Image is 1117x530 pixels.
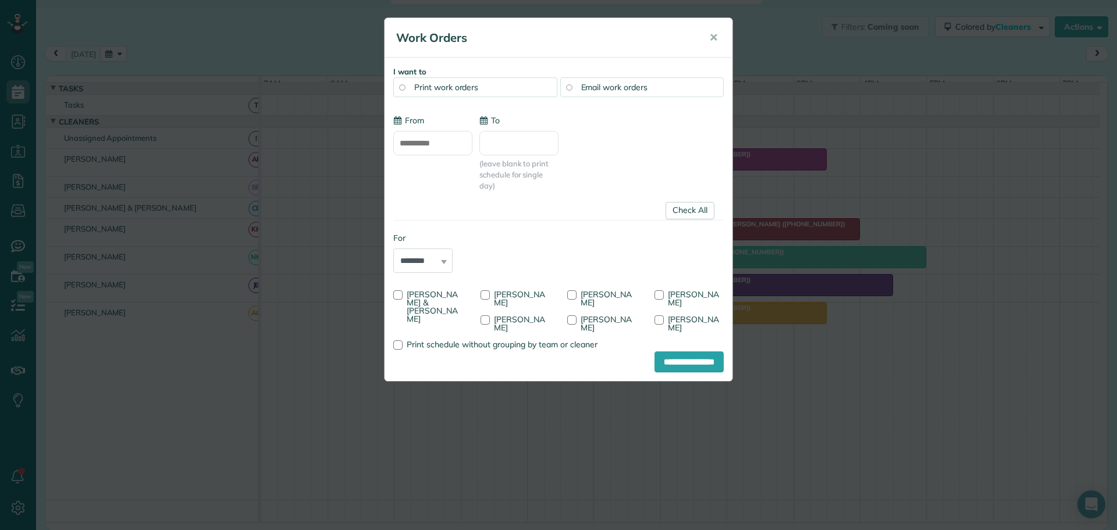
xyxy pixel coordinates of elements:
span: (leave blank to print schedule for single day) [479,158,558,191]
span: Email work orders [581,82,648,93]
span: [PERSON_NAME] [581,314,632,333]
input: Print work orders [399,84,405,90]
span: [PERSON_NAME] [668,314,719,333]
label: For [393,232,453,244]
span: Print work orders [414,82,478,93]
span: ✕ [709,31,718,44]
span: [PERSON_NAME] [494,314,545,333]
span: Print schedule without grouping by team or cleaner [407,339,597,350]
label: To [479,115,500,126]
span: [PERSON_NAME] [581,289,632,308]
a: Check All [666,202,714,219]
span: [PERSON_NAME] [494,289,545,308]
h5: Work Orders [396,30,693,46]
input: Email work orders [566,84,572,90]
span: [PERSON_NAME] [668,289,719,308]
span: [PERSON_NAME] & [PERSON_NAME] [407,289,458,324]
label: From [393,115,424,126]
strong: I want to [393,67,426,76]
